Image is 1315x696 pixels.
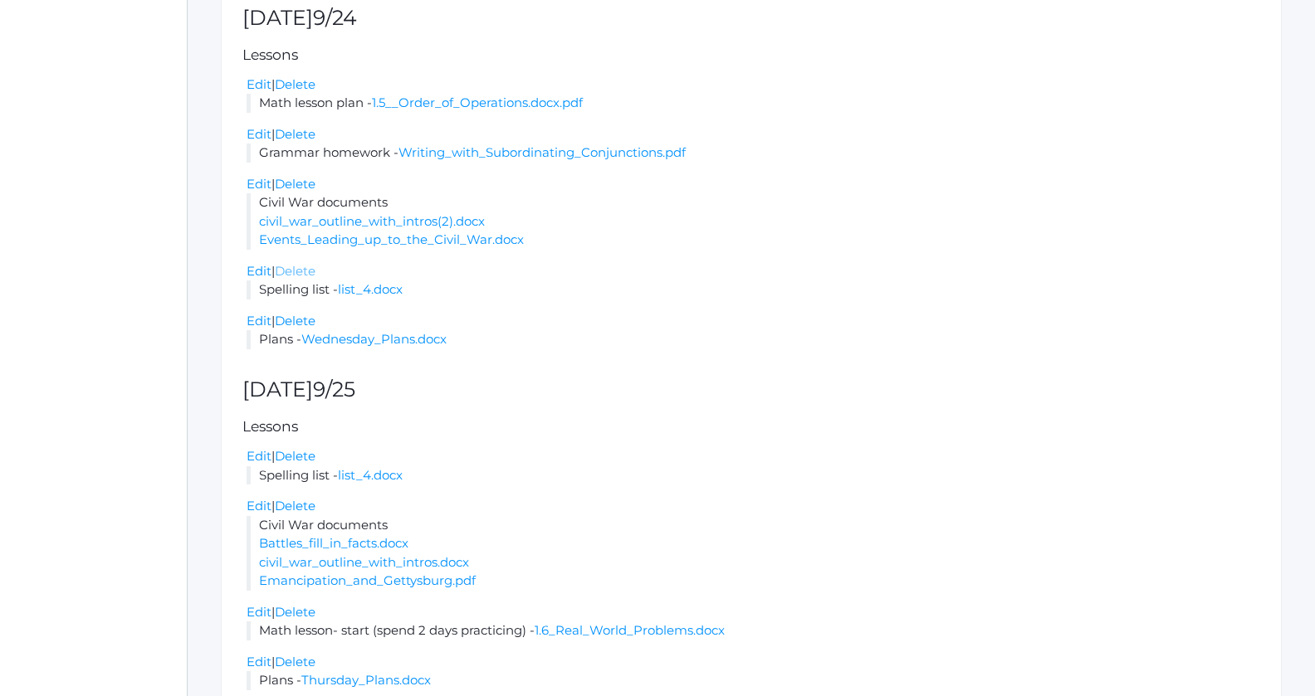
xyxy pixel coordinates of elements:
a: Delete [275,654,315,669]
a: Edit [247,176,271,192]
span: 9/25 [313,377,355,402]
a: Delete [275,448,315,464]
h2: [DATE] [242,378,1260,402]
div: | [247,262,1260,281]
div: | [247,175,1260,194]
li: Spelling list - [247,280,1260,299]
a: Edit [247,126,271,142]
a: Wednesday_Plans.docx [301,331,447,347]
a: 1.5__Order_of_Operations.docx.pdf [372,95,583,110]
a: Edit [247,654,271,669]
a: Delete [275,126,315,142]
div: | [247,447,1260,466]
li: Grammar homework - [247,144,1260,163]
a: Delete [275,604,315,620]
a: Delete [275,76,315,92]
a: Delete [275,263,315,279]
a: Edit [247,448,271,464]
a: Battles_fill_in_facts.docx [259,535,408,551]
li: Plans - [247,330,1260,349]
div: | [247,125,1260,144]
div: | [247,653,1260,672]
li: Plans - [247,671,1260,690]
a: list_4.docx [338,467,403,483]
a: Delete [275,176,315,192]
h2: [DATE] [242,7,1260,30]
li: Math lesson plan - [247,94,1260,113]
a: Delete [275,313,315,329]
li: Math lesson- start (spend 2 days practicing) - [247,621,1260,640]
h5: Lessons [242,419,1260,435]
a: Edit [247,263,271,279]
div: | [247,497,1260,516]
a: list_4.docx [338,281,403,297]
div: | [247,312,1260,331]
a: Edit [247,604,271,620]
a: Writing_with_Subordinating_Conjunctions.pdf [398,144,686,160]
a: civil_war_outline_with_intros.docx [259,554,469,570]
a: Edit [247,313,271,329]
a: Delete [275,498,315,513]
span: 9/24 [313,5,357,30]
li: Spelling list - [247,466,1260,485]
a: Thursday_Plans.docx [301,672,431,688]
a: Emancipation_and_Gettysburg.pdf [259,572,476,588]
a: Events_Leading_up_to_the_Civil_War.docx [259,231,524,247]
div: | [247,603,1260,622]
a: Edit [247,498,271,513]
a: Edit [247,76,271,92]
a: 1.6_Real_World_Problems.docx [535,622,725,638]
a: civil_war_outline_with_intros(2).docx [259,213,485,229]
h5: Lessons [242,47,1260,63]
li: Civil War documents [247,193,1260,250]
div: | [247,75,1260,95]
li: Civil War documents [247,516,1260,591]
